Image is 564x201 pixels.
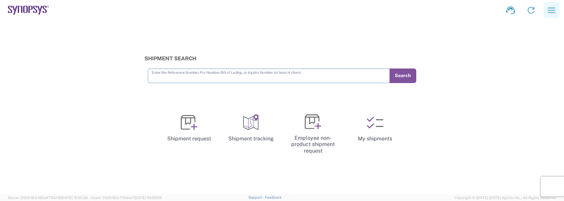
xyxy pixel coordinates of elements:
a: Shipment request [161,108,217,148]
span: [DATE] 10:05:38 [61,196,88,200]
span: Copyright © [DATE]-[DATE] Agistix Inc., All Rights Reserved [454,195,556,201]
button: Search [390,69,416,83]
h3: Shipment Search [144,55,420,62]
span: [DATE] 09:58:55 [134,196,162,200]
a: Support [248,195,265,199]
span: Server: 2025.19.0-192a4753216 [8,196,88,200]
a: Employee non-product shipment request [285,108,341,159]
a: Feedback [265,195,282,199]
span: Client: 2025.19.0-7f44ea7 [91,196,162,200]
a: Shipment tracking [223,108,279,148]
a: My shipments [347,108,403,148]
